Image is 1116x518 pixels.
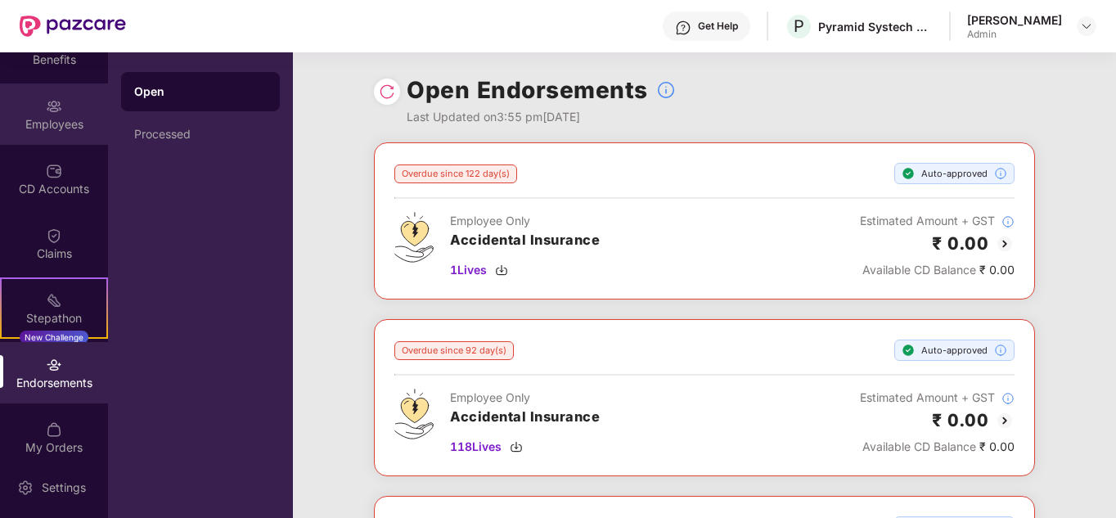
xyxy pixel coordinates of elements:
div: Get Help [698,20,738,33]
div: Stepathon [2,310,106,327]
h3: Accidental Insurance [450,407,600,428]
div: Settings [37,480,91,496]
div: Estimated Amount + GST [860,212,1015,230]
img: svg+xml;base64,PHN2ZyBpZD0iQmFjay0yMHgyMCIgeG1sbnM9Imh0dHA6Ly93d3cudzMub3JnLzIwMDAvc3ZnIiB3aWR0aD... [995,234,1015,254]
img: svg+xml;base64,PHN2ZyBpZD0iQmFjay0yMHgyMCIgeG1sbnM9Imh0dHA6Ly93d3cudzMub3JnLzIwMDAvc3ZnIiB3aWR0aD... [995,411,1015,430]
h2: ₹ 0.00 [932,230,988,257]
div: Auto-approved [894,340,1015,361]
span: Available CD Balance [862,439,976,453]
img: svg+xml;base64,PHN2ZyBpZD0iQ0RfQWNjb3VudHMiIGRhdGEtbmFtZT0iQ0QgQWNjb3VudHMiIHhtbG5zPSJodHRwOi8vd3... [46,163,62,179]
img: svg+xml;base64,PHN2ZyBpZD0iSGVscC0zMngzMiIgeG1sbnM9Imh0dHA6Ly93d3cudzMub3JnLzIwMDAvc3ZnIiB3aWR0aD... [675,20,691,36]
img: svg+xml;base64,PHN2ZyBpZD0iQ2xhaW0iIHhtbG5zPSJodHRwOi8vd3d3LnczLm9yZy8yMDAwL3N2ZyIgd2lkdGg9IjIwIi... [46,227,62,244]
div: Auto-approved [894,163,1015,184]
img: svg+xml;base64,PHN2ZyBpZD0iRW5kb3JzZW1lbnRzIiB4bWxucz0iaHR0cDovL3d3dy53My5vcmcvMjAwMC9zdmciIHdpZH... [46,357,62,373]
img: svg+xml;base64,PHN2ZyB4bWxucz0iaHR0cDovL3d3dy53My5vcmcvMjAwMC9zdmciIHdpZHRoPSI0OS4zMjEiIGhlaWdodD... [394,389,434,439]
div: Overdue since 92 day(s) [394,341,514,360]
img: svg+xml;base64,PHN2ZyBpZD0iSW5mb18tXzMyeDMyIiBkYXRhLW5hbWU9IkluZm8gLSAzMngzMiIgeG1sbnM9Imh0dHA6Ly... [994,344,1007,357]
img: svg+xml;base64,PHN2ZyBpZD0iRHJvcGRvd24tMzJ4MzIiIHhtbG5zPSJodHRwOi8vd3d3LnczLm9yZy8yMDAwL3N2ZyIgd2... [1080,20,1093,33]
div: ₹ 0.00 [860,261,1015,279]
div: Admin [967,28,1062,41]
img: svg+xml;base64,PHN2ZyBpZD0iU3RlcC1Eb25lLTE2eDE2IiB4bWxucz0iaHR0cDovL3d3dy53My5vcmcvMjAwMC9zdmciIH... [902,344,915,357]
img: svg+xml;base64,PHN2ZyBpZD0iRW1wbG95ZWVzIiB4bWxucz0iaHR0cDovL3d3dy53My5vcmcvMjAwMC9zdmciIHdpZHRoPS... [46,98,62,115]
span: P [794,16,804,36]
div: Last Updated on 3:55 pm[DATE] [407,108,676,126]
div: Processed [134,128,267,141]
img: svg+xml;base64,PHN2ZyBpZD0iRG93bmxvYWQtMzJ4MzIiIHhtbG5zPSJodHRwOi8vd3d3LnczLm9yZy8yMDAwL3N2ZyIgd2... [510,440,523,453]
img: svg+xml;base64,PHN2ZyBpZD0iU2V0dGluZy0yMHgyMCIgeG1sbnM9Imh0dHA6Ly93d3cudzMub3JnLzIwMDAvc3ZnIiB3aW... [17,480,34,496]
div: [PERSON_NAME] [967,12,1062,28]
img: svg+xml;base64,PHN2ZyB4bWxucz0iaHR0cDovL3d3dy53My5vcmcvMjAwMC9zdmciIHdpZHRoPSIyMSIgaGVpZ2h0PSIyMC... [46,292,62,309]
h1: Open Endorsements [407,72,648,108]
div: Open [134,83,267,100]
div: Employee Only [450,389,600,407]
h3: Accidental Insurance [450,230,600,251]
img: svg+xml;base64,PHN2ZyBpZD0iSW5mb18tXzMyeDMyIiBkYXRhLW5hbWU9IkluZm8gLSAzMngzMiIgeG1sbnM9Imh0dHA6Ly... [1001,392,1015,405]
img: svg+xml;base64,PHN2ZyBpZD0iTXlfT3JkZXJzIiBkYXRhLW5hbWU9Ik15IE9yZGVycyIgeG1sbnM9Imh0dHA6Ly93d3cudz... [46,421,62,438]
div: New Challenge [20,331,88,344]
div: Overdue since 122 day(s) [394,164,517,183]
img: svg+xml;base64,PHN2ZyBpZD0iU3RlcC1Eb25lLTE2eDE2IiB4bWxucz0iaHR0cDovL3d3dy53My5vcmcvMjAwMC9zdmciIH... [902,167,915,180]
img: svg+xml;base64,PHN2ZyBpZD0iUmVsb2FkLTMyeDMyIiB4bWxucz0iaHR0cDovL3d3dy53My5vcmcvMjAwMC9zdmciIHdpZH... [379,83,395,100]
img: svg+xml;base64,PHN2ZyBpZD0iSW5mb18tXzMyeDMyIiBkYXRhLW5hbWU9IkluZm8gLSAzMngzMiIgeG1sbnM9Imh0dHA6Ly... [656,80,676,100]
img: svg+xml;base64,PHN2ZyBpZD0iRG93bmxvYWQtMzJ4MzIiIHhtbG5zPSJodHRwOi8vd3d3LnczLm9yZy8yMDAwL3N2ZyIgd2... [495,264,508,277]
h2: ₹ 0.00 [932,407,988,434]
span: 1 Lives [450,261,487,279]
div: Employee Only [450,212,600,230]
div: Estimated Amount + GST [860,389,1015,407]
span: Available CD Balance [862,263,976,277]
span: 118 Lives [450,438,502,456]
div: Pyramid Systech Consulting Private Limited [818,19,933,34]
div: ₹ 0.00 [860,438,1015,456]
img: svg+xml;base64,PHN2ZyB4bWxucz0iaHR0cDovL3d3dy53My5vcmcvMjAwMC9zdmciIHdpZHRoPSI0OS4zMjEiIGhlaWdodD... [394,212,434,263]
img: New Pazcare Logo [20,16,126,37]
img: svg+xml;base64,PHN2ZyBpZD0iSW5mb18tXzMyeDMyIiBkYXRhLW5hbWU9IkluZm8gLSAzMngzMiIgeG1sbnM9Imh0dHA6Ly... [1001,215,1015,228]
img: svg+xml;base64,PHN2ZyBpZD0iSW5mb18tXzMyeDMyIiBkYXRhLW5hbWU9IkluZm8gLSAzMngzMiIgeG1sbnM9Imh0dHA6Ly... [994,167,1007,180]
